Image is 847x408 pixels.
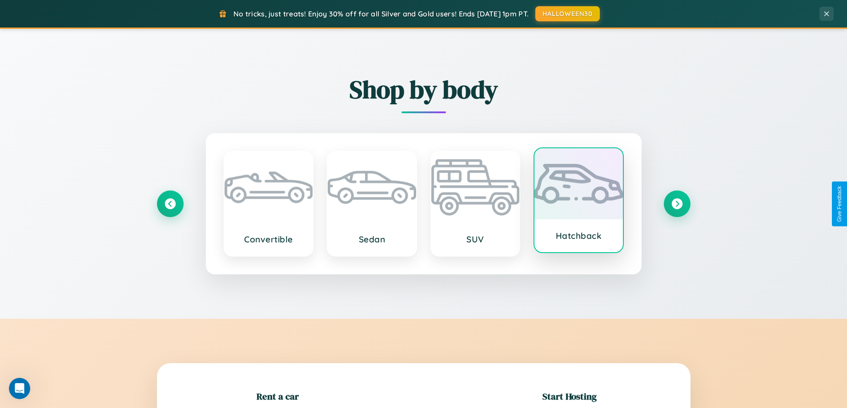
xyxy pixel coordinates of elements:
h2: Shop by body [157,72,690,107]
h3: Hatchback [543,230,614,241]
button: HALLOWEEN30 [535,6,600,21]
h3: Sedan [337,234,407,245]
iframe: Intercom live chat [9,378,30,399]
h2: Start Hosting [542,390,597,403]
h3: SUV [440,234,511,245]
h3: Convertible [233,234,304,245]
div: Give Feedback [836,186,843,222]
span: No tricks, just treats! Enjoy 30% off for all Silver and Gold users! Ends [DATE] 1pm PT. [233,9,529,18]
h2: Rent a car [257,390,299,403]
